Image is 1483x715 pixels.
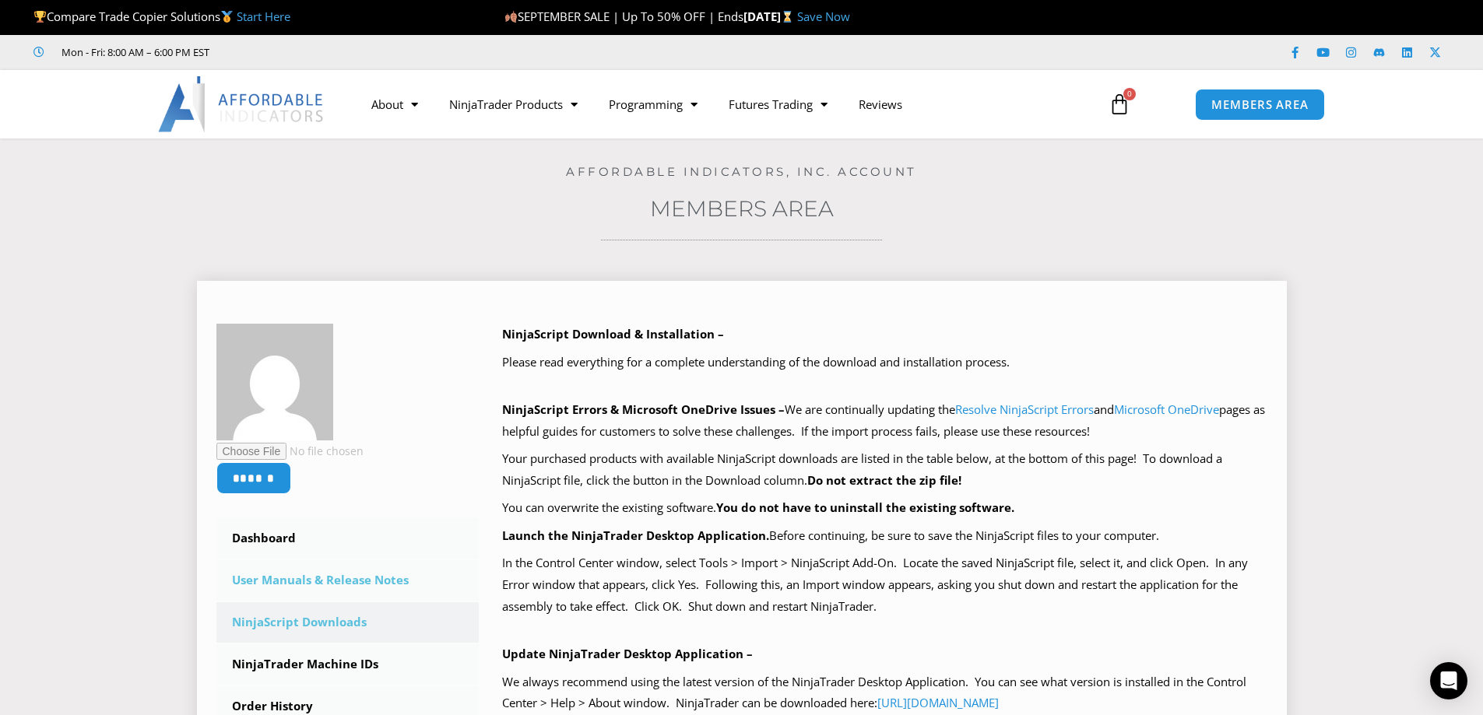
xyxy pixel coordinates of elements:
[502,552,1267,618] p: In the Control Center window, select Tools > Import > NinjaScript Add-On. Locate the saved NinjaS...
[33,9,290,24] span: Compare Trade Copier Solutions
[158,76,325,132] img: LogoAI | Affordable Indicators – NinjaTrader
[1195,89,1325,121] a: MEMBERS AREA
[782,11,793,23] img: ⌛
[566,164,917,179] a: Affordable Indicators, Inc. Account
[502,352,1267,373] p: Please read everything for a complete understanding of the download and installation process.
[1123,88,1136,100] span: 0
[502,646,753,661] b: Update NinjaTrader Desktop Application –
[797,9,850,24] a: Save Now
[34,11,46,23] img: 🏆
[216,518,480,559] a: Dashboard
[1430,662,1467,699] div: Open Intercom Messenger
[1114,401,1219,417] a: Microsoft OneDrive
[807,472,961,488] b: Do not extract the zip file!
[877,695,999,710] a: [URL][DOMAIN_NAME]
[502,525,1267,547] p: Before continuing, be sure to save the NinjaScript files to your computer.
[955,401,1094,417] a: Resolve NinjaScript Errors
[593,86,713,122] a: Programming
[434,86,593,122] a: NinjaTrader Products
[502,326,724,342] b: NinjaScript Download & Installation –
[216,560,480,601] a: User Manuals & Release Notes
[237,9,290,24] a: Start Here
[356,86,434,122] a: About
[713,86,843,122] a: Futures Trading
[502,527,769,543] b: Launch the NinjaTrader Desktop Application.
[216,602,480,643] a: NinjaScript Downloads
[843,86,918,122] a: Reviews
[504,9,743,24] span: SEPTEMBER SALE | Up To 50% OFF | Ends
[505,11,517,23] img: 🍂
[716,499,1014,515] b: You do not have to uninstall the existing software.
[502,448,1267,492] p: Your purchased products with available NinjaScript downloads are listed in the table below, at th...
[502,399,1267,443] p: We are continually updating the and pages as helpful guides for customers to solve these challeng...
[216,644,480,685] a: NinjaTrader Machine IDs
[1085,82,1154,127] a: 0
[1211,99,1309,110] span: MEMBERS AREA
[216,324,333,440] img: f1bc39945039b85b625fe72e433bcab1334dd4c050beeeae3b1be031f17f2488
[502,497,1267,519] p: You can overwrite the existing software.
[221,11,233,23] img: 🥇
[743,9,797,24] strong: [DATE]
[650,195,834,222] a: Members Area
[58,43,209,61] span: Mon - Fri: 8:00 AM – 6:00 PM EST
[502,401,785,417] b: NinjaScript Errors & Microsoft OneDrive Issues –
[502,671,1267,715] p: We always recommend using the latest version of the NinjaTrader Desktop Application. You can see ...
[231,44,465,60] iframe: Customer reviews powered by Trustpilot
[356,86,1091,122] nav: Menu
